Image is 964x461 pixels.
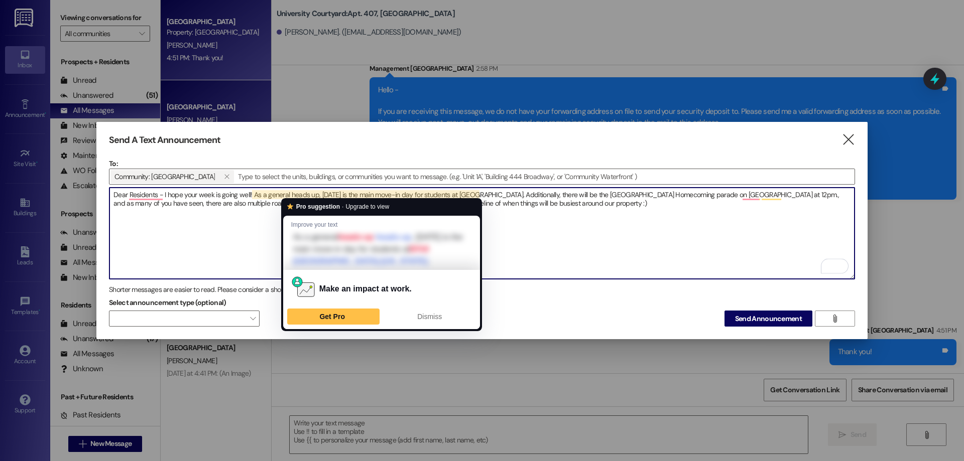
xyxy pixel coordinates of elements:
label: Select announcement type (optional) [109,295,226,311]
textarea: To enrich screen reader interactions, please activate Accessibility in Grammarly extension settings [109,188,855,279]
h3: Send A Text Announcement [109,134,220,146]
div: Shorter messages are easier to read. Please consider a shorter message or split this text into mu... [109,284,855,295]
i:  [841,134,855,145]
p: To: [109,159,855,169]
button: Community: University Courtyard [219,170,234,183]
span: Send Announcement [735,314,802,324]
i:  [224,173,229,181]
input: Type to select the units, buildings, or communities you want to message. (e.g. 'Unit 1A', 'Buildi... [235,169,855,184]
span: Community: University Courtyard [114,170,215,183]
div: To enrich screen reader interactions, please activate Accessibility in Grammarly extension settings [109,187,855,279]
i:  [831,315,838,323]
button: Send Announcement [725,311,812,327]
